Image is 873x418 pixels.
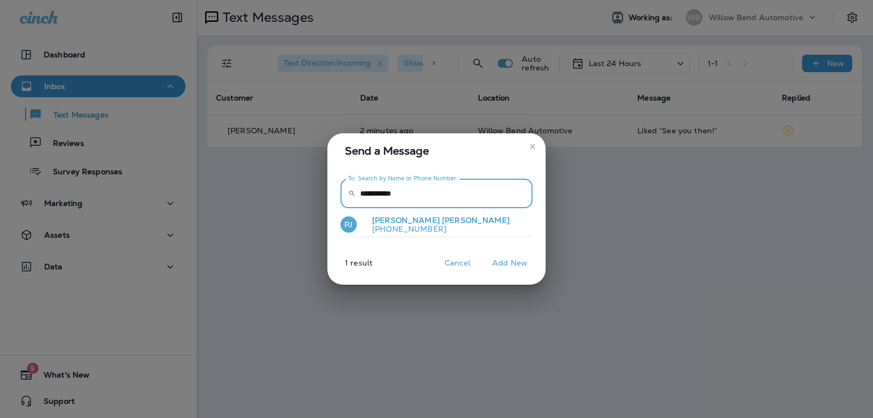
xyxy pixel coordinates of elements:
button: PJ[PERSON_NAME] [PERSON_NAME][PHONE_NUMBER] [340,213,533,238]
span: [PERSON_NAME] [372,215,440,225]
button: close [524,138,541,155]
button: Cancel [437,255,478,272]
p: 1 result [323,258,373,276]
p: [PHONE_NUMBER] [363,225,510,233]
span: Send a Message [345,142,533,160]
label: To: Search by Name or Phone Number [348,174,457,182]
div: PJ [340,216,357,233]
span: [PERSON_NAME] [442,215,510,225]
button: Add New [487,255,533,272]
